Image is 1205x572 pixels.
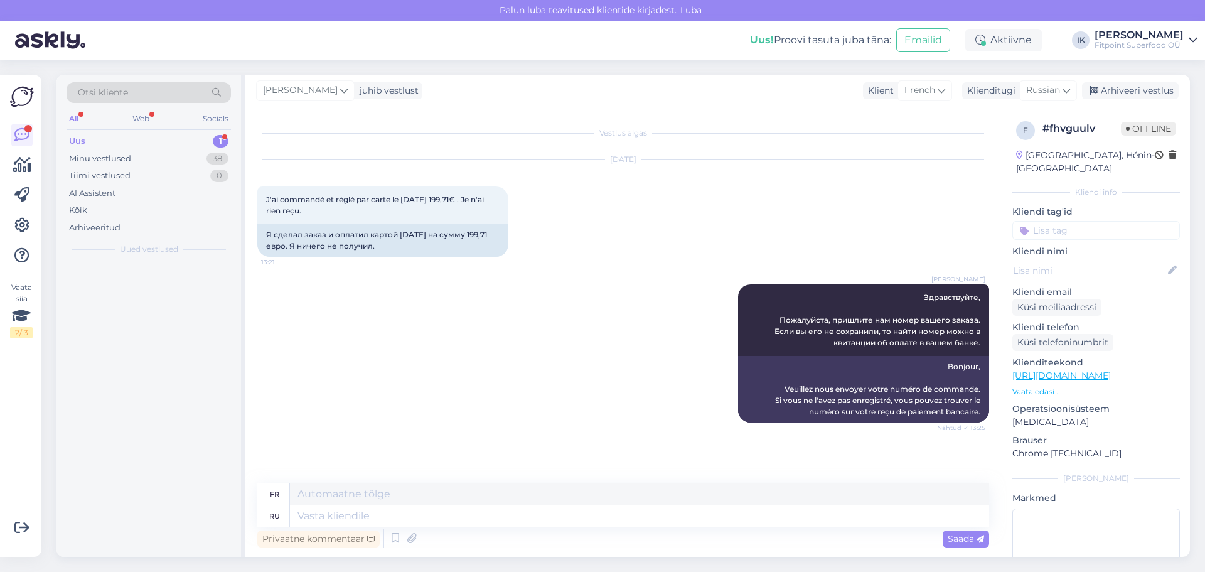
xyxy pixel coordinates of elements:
p: Brauser [1012,434,1180,447]
div: 2 / 3 [10,327,33,338]
div: 1 [213,135,228,148]
div: Bonjour, Veuillez nous envoyer votre numéro de commande. Si vous ne l'avez pas enregistré, vous p... [738,356,989,423]
p: Märkmed [1012,492,1180,505]
div: All [67,111,81,127]
img: Askly Logo [10,85,34,109]
div: Tiimi vestlused [69,170,131,182]
div: Vaata siia [10,282,33,338]
div: Socials [200,111,231,127]
span: 13:21 [261,257,308,267]
p: Kliendi nimi [1012,245,1180,258]
div: IK [1072,31,1090,49]
div: [DATE] [257,154,989,165]
p: Kliendi email [1012,286,1180,299]
div: Klient [863,84,894,97]
div: 0 [210,170,228,182]
div: [GEOGRAPHIC_DATA], Hénin-[GEOGRAPHIC_DATA] [1016,149,1155,175]
div: Fitpoint Superfood OÜ [1095,40,1184,50]
span: Russian [1026,84,1060,97]
p: Chrome [TECHNICAL_ID] [1012,447,1180,460]
input: Lisa nimi [1013,264,1165,278]
div: Aktiivne [965,29,1042,51]
span: Здравствуйте, Пожалуйста, пришлите нам номер вашего заказа. Если вы его не сохранили, то найти но... [774,293,982,347]
div: [PERSON_NAME] [1012,473,1180,484]
a: [PERSON_NAME]Fitpoint Superfood OÜ [1095,30,1197,50]
div: Uus [69,135,85,148]
span: Offline [1121,122,1176,136]
a: [URL][DOMAIN_NAME] [1012,370,1111,381]
b: Uus! [750,34,774,46]
span: Otsi kliente [78,86,128,99]
div: [PERSON_NAME] [1095,30,1184,40]
span: Nähtud ✓ 13:25 [937,423,985,433]
div: Kliendi info [1012,186,1180,198]
button: Emailid [896,28,950,52]
div: fr [270,483,279,505]
div: AI Assistent [69,187,115,200]
div: Kõik [69,204,87,217]
div: Küsi telefoninumbrit [1012,334,1113,351]
p: Operatsioonisüsteem [1012,402,1180,416]
div: Я сделал заказ и оплатил картой [DATE] на сумму 199,71 евро. Я ничего не получил. [257,224,508,257]
div: Arhiveeri vestlus [1082,82,1179,99]
div: Arhiveeritud [69,222,120,234]
div: Küsi meiliaadressi [1012,299,1101,316]
p: Kliendi tag'id [1012,205,1180,219]
span: [PERSON_NAME] [931,274,985,284]
div: Minu vestlused [69,153,131,165]
input: Lisa tag [1012,221,1180,240]
span: Luba [677,4,705,16]
div: Proovi tasuta juba täna: [750,33,891,48]
p: Klienditeekond [1012,356,1180,369]
p: Kliendi telefon [1012,321,1180,334]
div: Privaatne kommentaar [257,531,380,548]
p: Vaata edasi ... [1012,386,1180,397]
div: Web [130,111,152,127]
div: Vestlus algas [257,127,989,139]
span: Saada [948,533,984,544]
div: ru [269,505,280,527]
div: 38 [206,153,228,165]
span: Uued vestlused [120,244,178,255]
span: J'ai commandé et réglé par carte le [DATE] 199,71€ . Je n'ai rien reçu. [266,195,486,215]
span: French [904,84,935,97]
div: juhib vestlust [355,84,419,97]
div: # fhvguulv [1042,121,1121,136]
div: Klienditugi [962,84,1015,97]
span: f [1023,126,1028,135]
span: [PERSON_NAME] [263,84,338,97]
p: [MEDICAL_DATA] [1012,416,1180,429]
